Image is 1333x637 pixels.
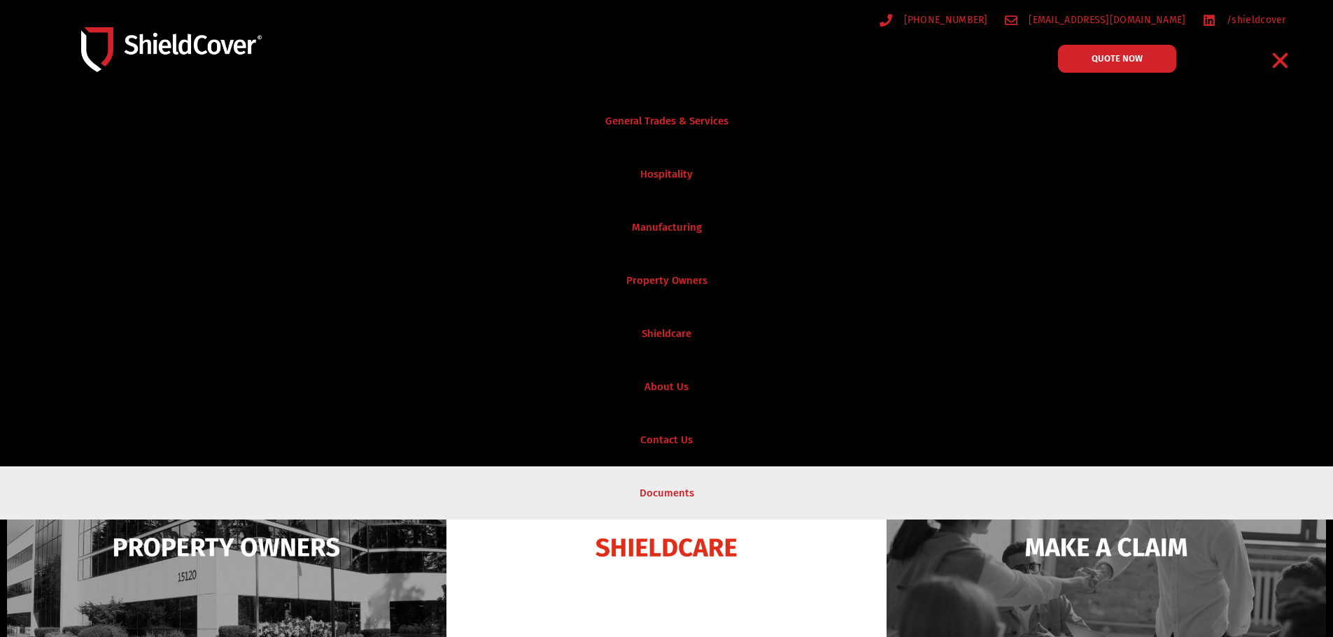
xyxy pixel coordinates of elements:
[1058,45,1176,73] a: QUOTE NOW
[1005,11,1186,29] a: [EMAIL_ADDRESS][DOMAIN_NAME]
[81,27,262,71] img: Shield-Cover-Underwriting-Australia-logo-full
[1092,54,1143,63] span: QUOTE NOW
[1223,11,1286,29] span: /shieldcover
[1264,44,1297,77] div: Menu Toggle
[880,11,988,29] a: [PHONE_NUMBER]
[1025,11,1185,29] span: [EMAIL_ADDRESS][DOMAIN_NAME]
[901,11,988,29] span: [PHONE_NUMBER]
[1203,11,1286,29] a: /shieldcover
